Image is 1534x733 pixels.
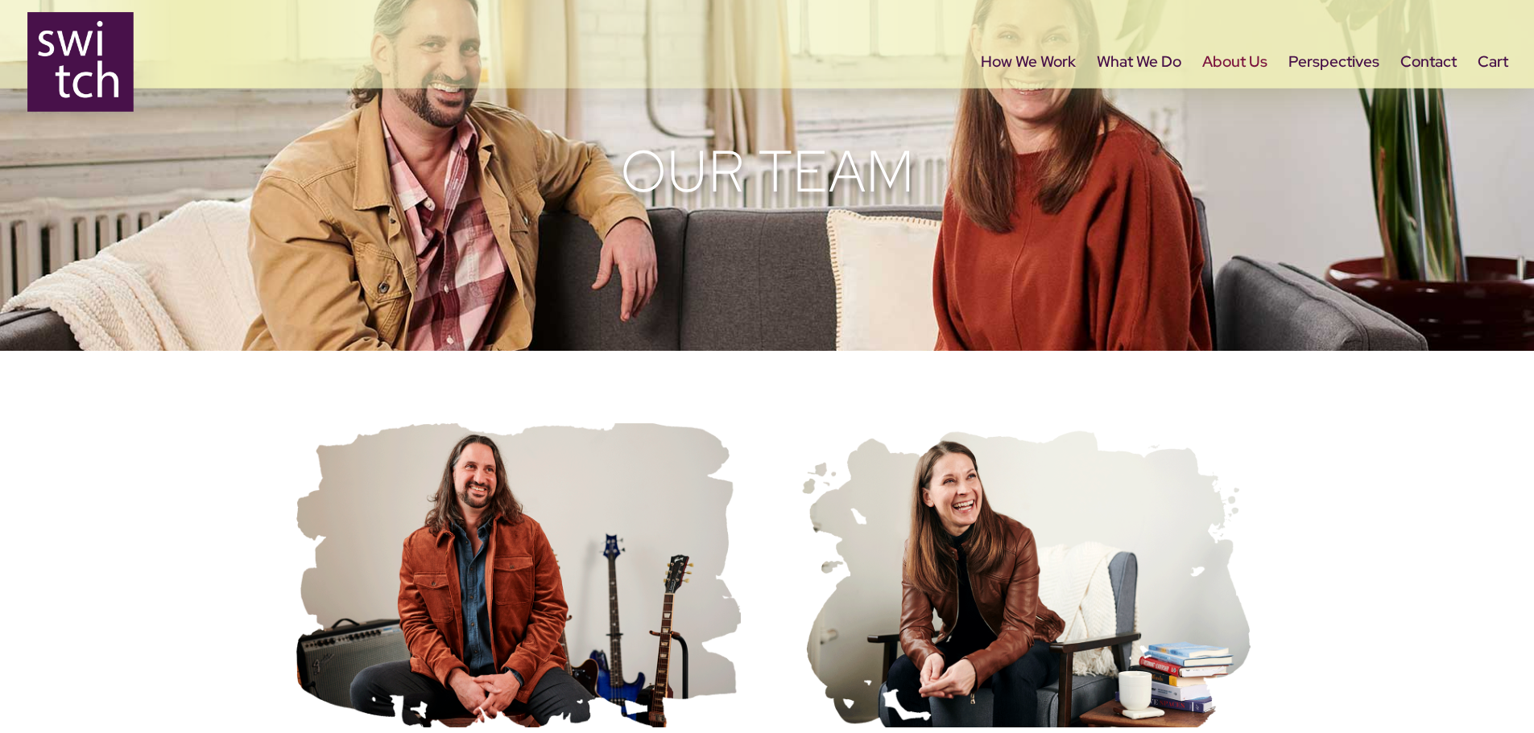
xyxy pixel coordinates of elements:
[1097,56,1181,124] a: What We Do
[794,423,1251,727] img: kathy-bio-pic
[284,137,1251,214] h1: Our TEAM
[1202,56,1267,124] a: About Us
[1478,56,1508,124] a: Cart
[1288,56,1379,124] a: Perspectives
[284,423,741,727] img: joe-bio-pic
[1400,56,1457,124] a: Contact
[981,56,1076,124] a: How We Work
